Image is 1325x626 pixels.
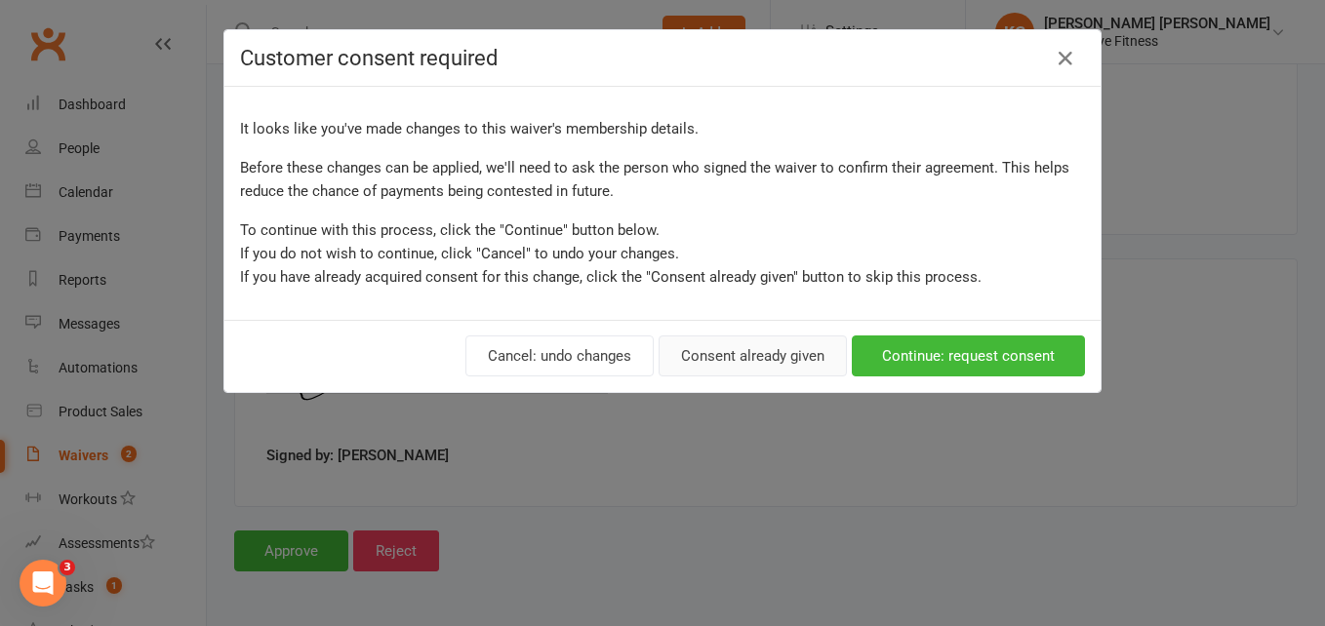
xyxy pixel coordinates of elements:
[240,218,1085,289] p: To continue with this process, click the "Continue" button below. If you do not wish to continue,...
[240,268,982,286] span: If you have already acquired consent for this change, click the "Consent already given" button to...
[240,156,1085,203] p: Before these changes can be applied, we'll need to ask the person who signed the waiver to confir...
[1050,43,1081,74] button: Close
[60,560,75,575] span: 3
[659,335,847,376] button: Consent already given
[465,335,654,376] button: Cancel: undo changes
[240,46,498,70] span: Customer consent required
[852,335,1085,376] button: Continue: request consent
[240,117,1085,140] p: It looks like you've made changes to this waiver's membership details.
[20,560,66,606] iframe: Intercom live chat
